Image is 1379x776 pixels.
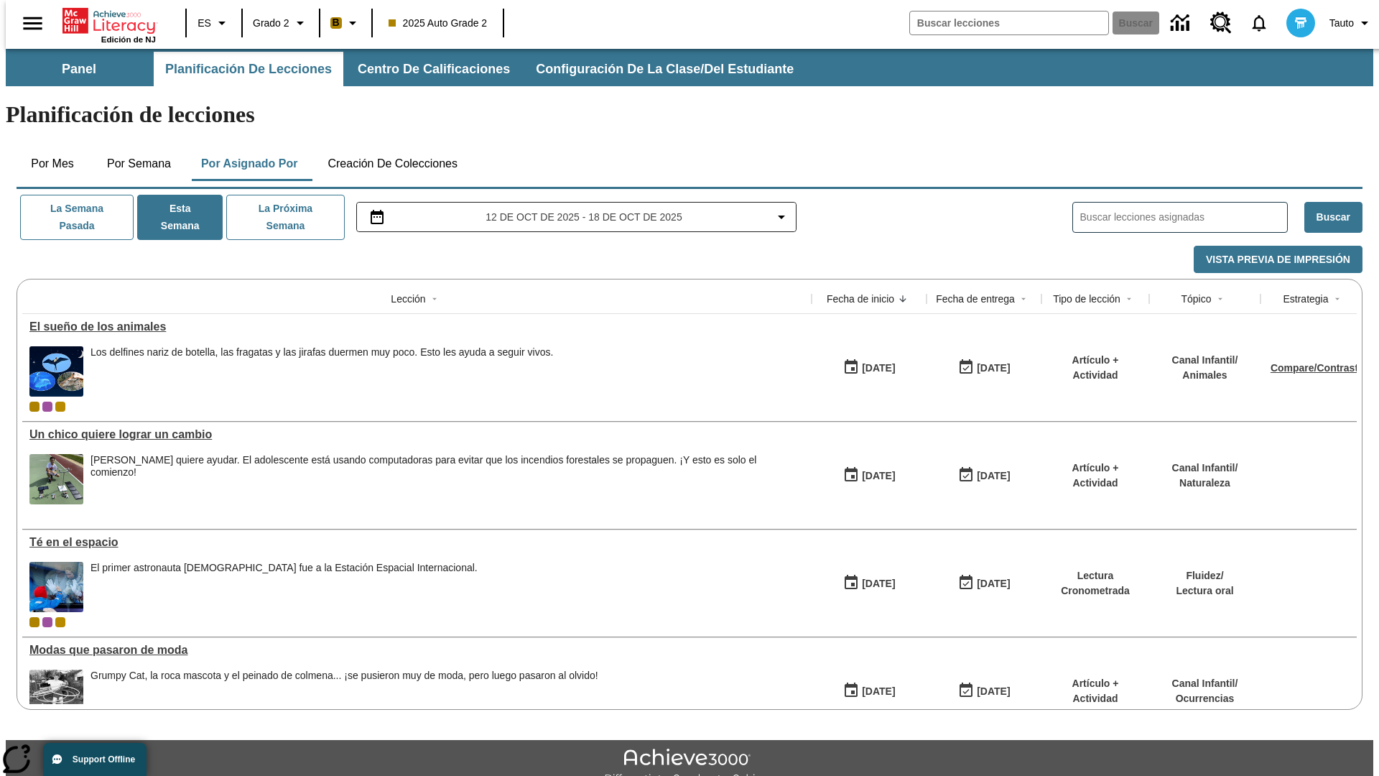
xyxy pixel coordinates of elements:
[894,290,911,308] button: Sort
[346,52,521,86] button: Centro de calificaciones
[42,617,52,627] div: OL 2025 Auto Grade 3
[29,536,804,549] div: Té en el espacio
[55,402,65,412] div: New 2025 class
[1172,676,1238,691] p: Canal Infantil /
[536,61,794,78] span: Configuración de la clase/del estudiante
[29,320,804,333] div: El sueño de los animales
[1240,4,1278,42] a: Notificaciones
[1172,476,1238,491] p: Naturaleza
[29,617,40,627] div: Clase actual
[253,16,289,31] span: Grado 2
[247,10,315,36] button: Grado: Grado 2, Elige un grado
[773,208,790,226] svg: Collapse Date Range Filter
[1283,292,1328,306] div: Estrategia
[838,354,900,382] button: 10/16/25: Primer día en que estuvo disponible la lección
[90,346,553,397] div: Los delfines nariz de botella, las fragatas y las jirafas duermen muy poco. Esto les ayuda a segu...
[29,536,804,549] a: Té en el espacio, Lecciones
[1212,290,1229,308] button: Sort
[1049,353,1142,383] p: Artículo + Actividad
[1176,583,1233,599] p: Lectura oral
[43,743,147,776] button: Support Offline
[1049,676,1142,706] p: Artículo + Actividad
[862,683,895,701] div: [DATE]
[1172,461,1238,476] p: Canal Infantil /
[6,101,1373,128] h1: Planificación de lecciones
[96,147,182,181] button: Por semana
[1271,362,1358,374] a: Compare/Contrast
[1120,290,1138,308] button: Sort
[977,359,1010,377] div: [DATE]
[936,292,1015,306] div: Fecha de entrega
[391,292,425,306] div: Lección
[62,61,96,78] span: Panel
[90,562,478,612] div: El primer astronauta británico fue a la Estación Espacial Internacional.
[29,428,804,441] a: Un chico quiere lograr un cambio, Lecciones
[29,562,83,612] img: Un astronauta, el primero del Reino Unido que viaja a la Estación Espacial Internacional, saluda ...
[1329,290,1346,308] button: Sort
[29,428,804,441] div: Un chico quiere lograr un cambio
[827,292,894,306] div: Fecha de inicio
[977,683,1010,701] div: [DATE]
[62,6,156,35] a: Portada
[1049,461,1142,491] p: Artículo + Actividad
[42,402,52,412] div: OL 2025 Auto Grade 3
[1329,16,1354,31] span: Tauto
[1278,4,1324,42] button: Escoja un nuevo avatar
[389,16,488,31] span: 2025 Auto Grade 2
[524,52,805,86] button: Configuración de la clase/del estudiante
[6,52,807,86] div: Subbarra de navegación
[1162,4,1202,43] a: Centro de información
[29,670,83,720] img: foto en blanco y negro de una chica haciendo girar unos hula-hulas en la década de 1950
[90,670,598,720] div: Grumpy Cat, la roca mascota y el peinado de colmena... ¡se pusieron muy de moda, pero luego pasar...
[29,644,804,657] div: Modas que pasaron de moda
[6,49,1373,86] div: Subbarra de navegación
[101,35,156,44] span: Edición de NJ
[29,402,40,412] span: Clase actual
[90,562,478,574] div: El primer astronauta [DEMOGRAPHIC_DATA] fue a la Estación Espacial Internacional.
[325,10,367,36] button: Boost El color de la clase es anaranjado claro. Cambiar el color de la clase.
[7,52,151,86] button: Panel
[1053,292,1120,306] div: Tipo de lección
[226,195,344,240] button: La próxima semana
[190,147,310,181] button: Por asignado por
[977,575,1010,593] div: [DATE]
[1194,246,1362,274] button: Vista previa de impresión
[316,147,469,181] button: Creación de colecciones
[17,147,88,181] button: Por mes
[29,320,804,333] a: El sueño de los animales, Lecciones
[363,208,791,226] button: Seleccione el intervalo de fechas opción del menú
[165,61,332,78] span: Planificación de lecciones
[1202,4,1240,42] a: Centro de recursos, Se abrirá en una pestaña nueva.
[1304,202,1362,233] button: Buscar
[333,14,340,32] span: B
[90,346,553,359] div: Los delfines nariz de botella, las fragatas y las jirafas duermen muy poco. Esto les ayuda a segu...
[1172,353,1238,368] p: Canal Infantil /
[73,754,135,765] span: Support Offline
[862,359,895,377] div: [DATE]
[1080,207,1287,228] input: Buscar lecciones asignadas
[426,290,443,308] button: Sort
[198,16,211,31] span: ES
[90,454,804,504] div: Ryan Honary quiere ayudar. El adolescente está usando computadoras para evitar que los incendios ...
[1015,290,1032,308] button: Sort
[62,5,156,44] div: Portada
[20,195,134,240] button: La semana pasada
[953,354,1015,382] button: 10/16/25: Último día en que podrá accederse la lección
[838,570,900,597] button: 10/06/25: Primer día en que estuvo disponible la lección
[29,644,804,657] a: Modas que pasaron de moda, Lecciones
[953,462,1015,489] button: 10/15/25: Último día en que podrá accederse la lección
[90,454,804,479] div: [PERSON_NAME] quiere ayudar. El adolescente está usando computadoras para evitar que los incendio...
[90,670,598,682] div: Grumpy Cat, la roca mascota y el peinado de colmena... ¡se pusieron muy de moda, pero luego pasar...
[1286,9,1315,37] img: avatar image
[191,10,237,36] button: Lenguaje: ES, Selecciona un idioma
[1049,568,1142,599] p: Lectura Cronometrada
[1181,292,1211,306] div: Tópico
[55,617,65,627] span: New 2025 class
[862,467,895,485] div: [DATE]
